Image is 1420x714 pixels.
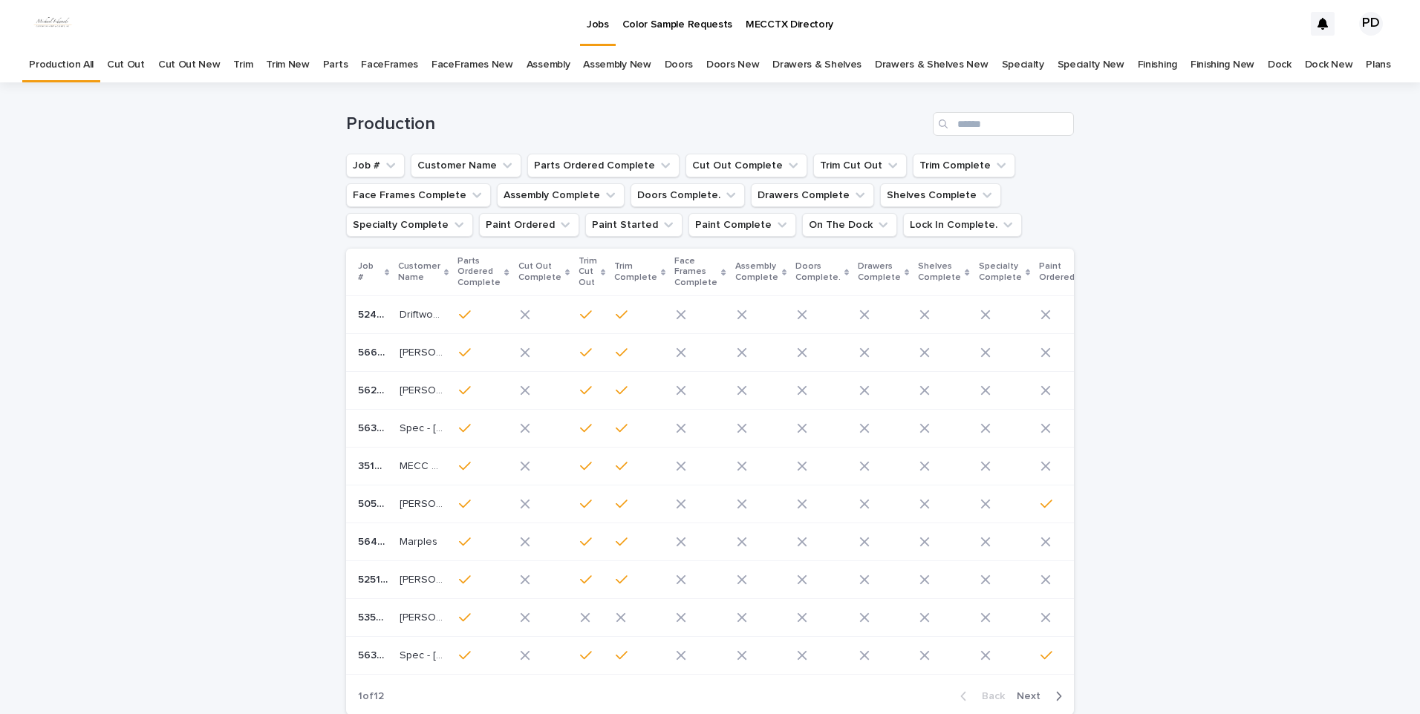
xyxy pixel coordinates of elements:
p: 5052-A2 [358,495,391,511]
p: 5638-F1 [358,419,391,435]
a: Finishing New [1191,48,1254,82]
tr: 5241-F15241-F1 Driftwood ModernDriftwood Modern [346,296,1318,334]
a: Cut Out [107,48,145,82]
button: Trim Complete [913,154,1015,177]
button: Paint Started [585,213,683,237]
h1: Production [346,114,927,135]
p: Trim Complete [614,258,657,286]
p: Driftwood Modern [400,306,446,321]
button: Drawers Complete [751,183,874,207]
p: McDonald, RW [400,609,446,624]
p: Job # [358,258,381,286]
p: Doors Complete. [795,258,841,286]
a: Drawers & Shelves [772,48,862,82]
p: Assembly Complete [735,258,778,286]
div: PD [1359,12,1383,36]
tr: 5052-A25052-A2 [PERSON_NAME][PERSON_NAME] [346,485,1318,523]
button: Paint Complete [688,213,796,237]
button: Lock In Complete. [903,213,1022,237]
p: Face Frames Complete [674,253,717,291]
a: Cut Out New [158,48,221,82]
p: 5638-F2 [358,646,391,662]
a: Dock [1268,48,1292,82]
a: Dock New [1305,48,1353,82]
button: Customer Name [411,154,521,177]
button: Shelves Complete [880,183,1001,207]
a: FaceFrames [361,48,418,82]
p: Parts Ordered Complete [457,253,501,291]
p: Spec - 41 Tennis Lane [400,646,446,662]
p: Specialty Complete [979,258,1022,286]
a: Specialty [1002,48,1044,82]
p: 5624-F1 [358,381,391,397]
p: Cut Out Complete [518,258,561,286]
p: Crossland Game House [400,571,446,586]
button: Parts Ordered Complete [527,154,680,177]
p: Cantu, Ismael [400,381,446,397]
span: Back [973,691,1005,701]
a: Trim New [266,48,310,82]
a: Plans [1366,48,1390,82]
a: Drawers & Shelves New [875,48,989,82]
tr: 5624-F15624-F1 [PERSON_NAME][PERSON_NAME] [346,372,1318,410]
button: Cut Out Complete [685,154,807,177]
a: FaceFrames New [431,48,513,82]
p: Shelves Complete [918,258,961,286]
tr: 5251-F15251-F1 [PERSON_NAME] Game House[PERSON_NAME] Game House [346,561,1318,599]
a: Doors [665,48,693,82]
button: Assembly Complete [497,183,625,207]
a: Assembly New [583,48,651,82]
a: Trim [233,48,253,82]
p: Stanton Samples [400,344,446,359]
p: 5241-F1 [358,306,391,321]
a: Parts [323,48,348,82]
p: 5668-01 [358,344,391,359]
button: Trim Cut Out [813,154,907,177]
p: Paint Ordered [1039,258,1075,286]
button: Job # [346,154,405,177]
button: On The Dock [802,213,897,237]
button: Specialty Complete [346,213,473,237]
a: Doors New [706,48,759,82]
button: Doors Complete. [631,183,745,207]
p: Marples [400,533,440,548]
p: 3514-F5 [358,457,391,473]
p: 5350-A1 [358,609,391,624]
a: Specialty New [1058,48,1124,82]
button: Next [1011,690,1074,703]
tr: 5638-F15638-F1 Spec - [STREET_ADDRESS]Spec - [STREET_ADDRESS] [346,410,1318,448]
p: MECC SHOWROOM 9 Fix [400,457,446,473]
p: Trim Cut Out [579,253,597,291]
button: Back [948,690,1011,703]
input: Search [933,112,1074,136]
button: Face Frames Complete [346,183,491,207]
tr: 5638-F25638-F2 Spec - [STREET_ADDRESS]Spec - [STREET_ADDRESS] [346,637,1318,675]
a: Finishing [1138,48,1177,82]
img: dhEtdSsQReaQtgKTuLrt [30,9,76,39]
button: Paint Ordered [479,213,579,237]
p: Katee Haile [400,495,446,511]
tr: 3514-F53514-F5 MECC SHOWROOM 9 FixMECC SHOWROOM 9 Fix [346,448,1318,485]
p: 5251-F1 [358,571,391,586]
p: Drawers Complete [858,258,901,286]
span: Next [1017,691,1049,701]
tr: 5643-F15643-F1 MarplesMarples [346,523,1318,561]
tr: 5350-A15350-A1 [PERSON_NAME][PERSON_NAME] [346,599,1318,637]
p: 5643-F1 [358,533,391,548]
tr: 5668-015668-01 [PERSON_NAME] Samples[PERSON_NAME] Samples [346,334,1318,372]
a: Production All [29,48,94,82]
a: Assembly [527,48,570,82]
p: Customer Name [398,258,440,286]
p: Spec - 41 Tennis Lane [400,419,446,435]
